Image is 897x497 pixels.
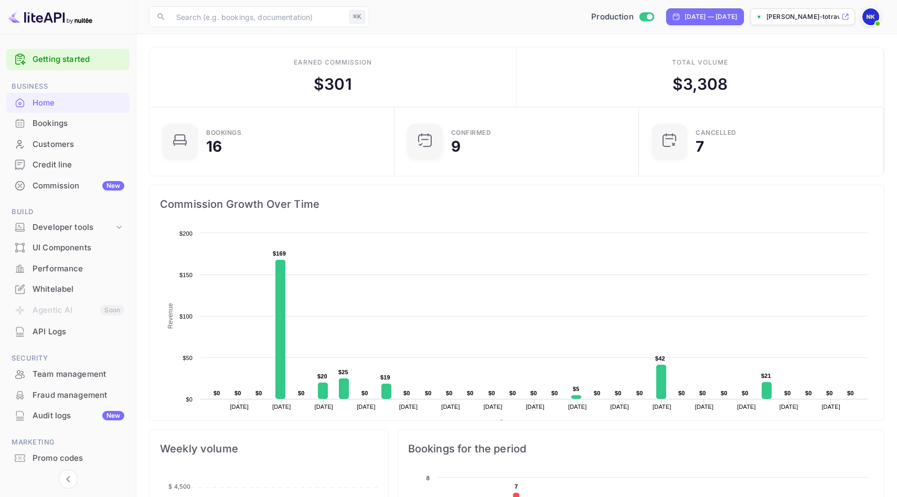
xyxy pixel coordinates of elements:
[59,470,78,489] button: Collapse navigation
[6,364,130,384] a: Team management
[672,58,728,67] div: Total volume
[591,11,634,23] span: Production
[102,181,124,191] div: New
[484,404,503,410] text: [DATE]
[357,404,376,410] text: [DATE]
[33,452,124,464] div: Promo codes
[6,113,130,134] div: Bookings
[33,410,124,422] div: Audit logs
[636,390,643,396] text: $0
[160,440,378,457] span: Weekly volume
[6,81,130,92] span: Business
[179,230,193,237] text: $200
[186,396,193,403] text: $0
[168,483,190,490] tspan: $ 4,500
[315,404,334,410] text: [DATE]
[6,437,130,448] span: Marketing
[6,155,130,175] div: Credit line
[206,130,241,136] div: Bookings
[6,176,130,195] a: CommissionNew
[33,263,124,275] div: Performance
[6,385,130,405] a: Fraud management
[6,448,130,468] a: Promo codes
[399,404,418,410] text: [DATE]
[653,404,671,410] text: [DATE]
[655,355,665,362] text: $42
[766,12,839,22] p: [PERSON_NAME]-totrave...
[33,389,124,401] div: Fraud management
[551,390,558,396] text: $0
[33,180,124,192] div: Commission
[611,404,629,410] text: [DATE]
[380,374,390,380] text: $19
[568,404,587,410] text: [DATE]
[515,483,518,490] text: 7
[805,390,812,396] text: $0
[426,475,429,481] text: 8
[6,49,130,70] div: Getting started
[685,12,737,22] div: [DATE] — [DATE]
[33,159,124,171] div: Credit line
[6,206,130,218] span: Build
[6,113,130,133] a: Bookings
[230,404,249,410] text: [DATE]
[446,390,453,396] text: $0
[179,272,193,278] text: $150
[451,139,461,154] div: 9
[408,440,873,457] span: Bookings for the period
[467,390,474,396] text: $0
[8,8,92,25] img: LiteAPI logo
[6,353,130,364] span: Security
[317,373,327,379] text: $20
[349,10,365,24] div: ⌘K
[508,420,535,427] text: Revenue
[273,250,286,257] text: $169
[6,218,130,237] div: Developer tools
[33,283,124,295] div: Whitelabel
[33,97,124,109] div: Home
[721,390,728,396] text: $0
[298,390,305,396] text: $0
[699,390,706,396] text: $0
[33,118,124,130] div: Bookings
[272,404,291,410] text: [DATE]
[6,176,130,196] div: CommissionNew
[33,242,124,254] div: UI Components
[6,406,130,426] div: Audit logsNew
[167,303,174,329] text: Revenue
[441,404,460,410] text: [DATE]
[314,72,352,96] div: $ 301
[6,385,130,406] div: Fraud management
[255,390,262,396] text: $0
[761,373,771,379] text: $21
[594,390,601,396] text: $0
[6,406,130,425] a: Audit logsNew
[696,139,704,154] div: 7
[784,390,791,396] text: $0
[826,390,833,396] text: $0
[213,390,220,396] text: $0
[695,404,714,410] text: [DATE]
[526,404,544,410] text: [DATE]
[821,404,840,410] text: [DATE]
[361,390,368,396] text: $0
[6,279,130,300] div: Whitelabel
[6,322,130,342] div: API Logs
[160,196,873,213] span: Commission Growth Over Time
[742,390,749,396] text: $0
[6,134,130,154] a: Customers
[6,134,130,155] div: Customers
[206,139,222,154] div: 16
[33,221,114,234] div: Developer tools
[530,390,537,396] text: $0
[179,313,193,320] text: $100
[33,139,124,151] div: Customers
[183,355,193,361] text: $50
[6,93,130,113] div: Home
[6,238,130,258] div: UI Components
[6,259,130,278] a: Performance
[33,326,124,338] div: API Logs
[587,11,658,23] div: Switch to Sandbox mode
[33,368,124,380] div: Team management
[403,390,410,396] text: $0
